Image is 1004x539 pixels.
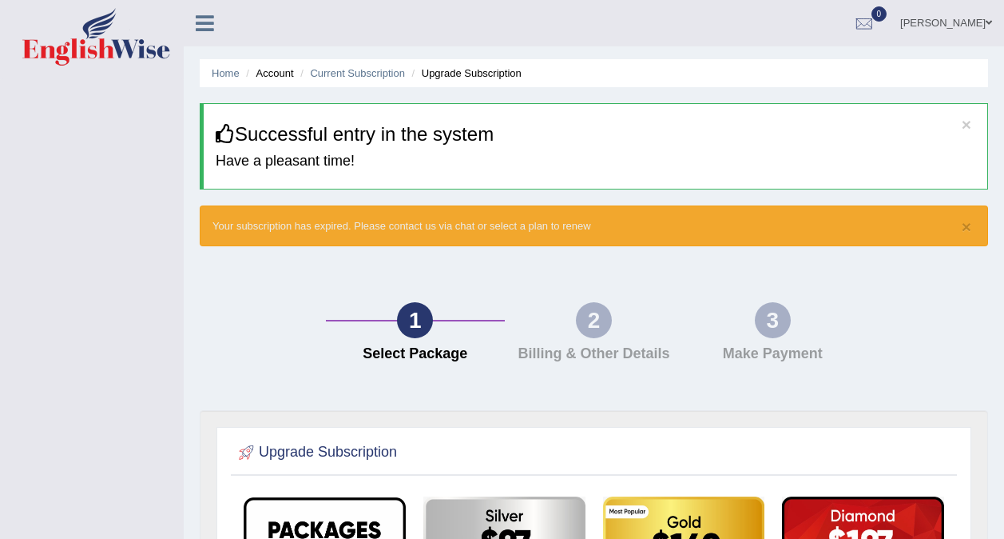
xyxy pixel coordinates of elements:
a: Home [212,67,240,79]
button: × [962,116,971,133]
button: × [962,218,971,235]
h4: Billing & Other Details [513,346,676,362]
a: Current Subscription [310,67,405,79]
li: Account [242,66,293,81]
h3: Successful entry in the system [216,124,975,145]
div: 1 [397,302,433,338]
div: 2 [576,302,612,338]
h4: Select Package [334,346,497,362]
span: 0 [871,6,887,22]
li: Upgrade Subscription [408,66,522,81]
div: 3 [755,302,791,338]
h4: Make Payment [691,346,854,362]
h2: Upgrade Subscription [235,441,397,465]
div: Your subscription has expired. Please contact us via chat or select a plan to renew [200,206,988,246]
h4: Have a pleasant time! [216,154,975,170]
